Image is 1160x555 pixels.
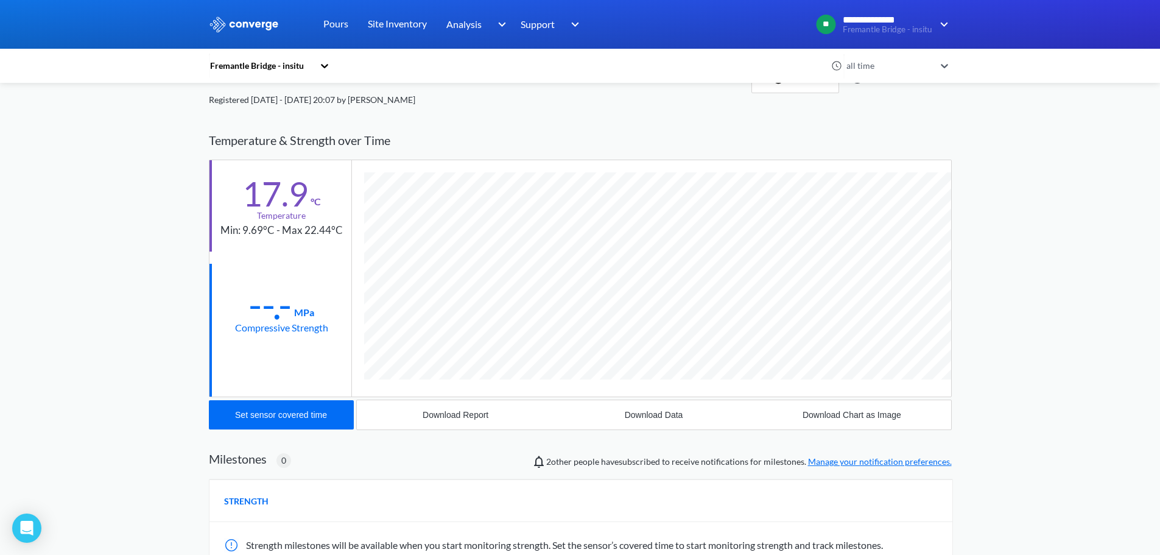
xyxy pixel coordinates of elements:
div: Temperature [257,209,306,222]
a: Manage your notification preferences. [808,456,952,467]
div: Compressive Strength [235,320,328,335]
div: Download Data [625,410,683,420]
span: Support [521,16,555,32]
div: Fremantle Bridge - insitu [209,59,314,72]
div: Set sensor covered time [235,410,327,420]
img: notifications-icon.svg [532,454,546,469]
span: Fremantle Bridge - insitu [843,25,932,34]
div: 17.9 [242,179,308,209]
button: Download Report [357,400,555,430]
span: people have subscribed to receive notifications for milestones. [546,455,952,468]
span: Registered [DATE] - [DATE] 20:07 by [PERSON_NAME] [209,94,415,105]
span: Luke Thompson, Michael Heathwood [546,456,572,467]
h2: Milestones [209,451,267,466]
img: icon-clock.svg [831,60,842,71]
div: all time [843,59,935,72]
span: STRENGTH [224,495,269,508]
img: logo_ewhite.svg [209,16,279,32]
span: Analysis [446,16,482,32]
img: downArrow.svg [932,17,952,32]
img: downArrow.svg [490,17,509,32]
button: Download Chart as Image [753,400,951,430]
span: Strength milestones will be available when you start monitoring strength. Set the sensor’s covere... [246,539,883,551]
div: Min: 9.69°C - Max 22.44°C [220,222,343,239]
span: 0 [281,454,286,467]
div: Open Intercom Messenger [12,514,41,543]
div: --.- [248,289,292,320]
div: Temperature & Strength over Time [209,121,952,160]
img: downArrow.svg [563,17,583,32]
button: Set sensor covered time [209,400,354,430]
button: Download Data [555,400,753,430]
div: Download Chart as Image [803,410,901,420]
div: Download Report [423,410,488,420]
